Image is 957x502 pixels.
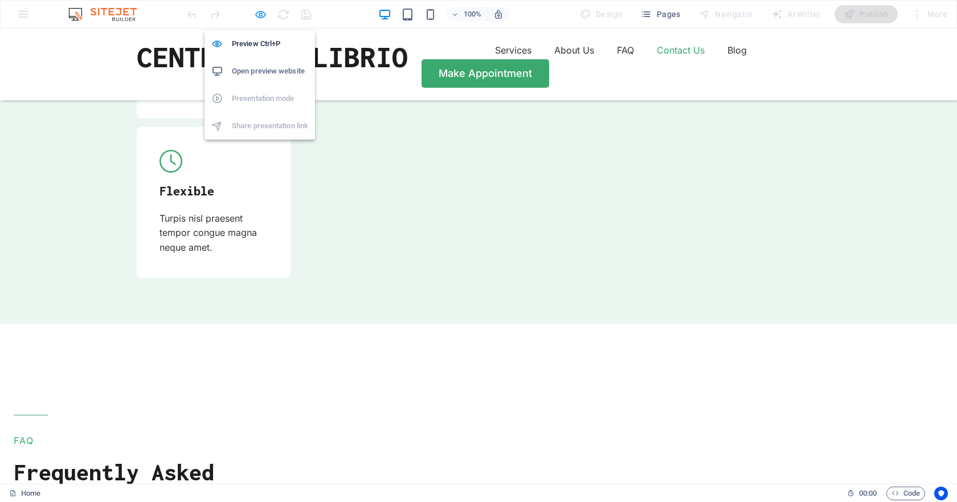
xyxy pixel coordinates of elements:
[159,183,268,227] p: Turpis nisl praesent tempor congue magna neque amet.
[867,489,869,497] span: :
[934,487,948,500] button: Usercentrics
[886,487,925,500] button: Code
[847,487,877,500] h6: Session time
[422,31,549,59] a: Make Appointment
[137,13,408,44] a: CENTRO EQUILIBRIO
[14,406,34,418] span: FAQ
[575,5,627,23] div: Design (Ctrl+Alt+Y)
[232,64,308,78] h6: Open preview website
[617,13,634,31] a: FAQ
[891,487,920,500] span: Code
[9,487,40,500] a: Click to cancel selection. Double-click to open Pages
[464,7,482,21] h6: 100%
[657,13,705,31] a: Contact Us
[640,9,680,20] span: Pages
[159,156,268,169] h3: Flexible
[66,7,151,21] img: Editor Logo
[447,7,487,21] button: 100%
[636,5,685,23] button: Pages
[727,13,747,31] a: Blog
[14,431,338,481] h2: Frequently Asked Questions
[859,487,877,500] span: 00 00
[495,13,531,31] a: Services
[232,37,308,51] h6: Preview Ctrl+P
[493,9,504,19] i: On resize automatically adjust zoom level to fit chosen device.
[554,13,594,31] a: About Us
